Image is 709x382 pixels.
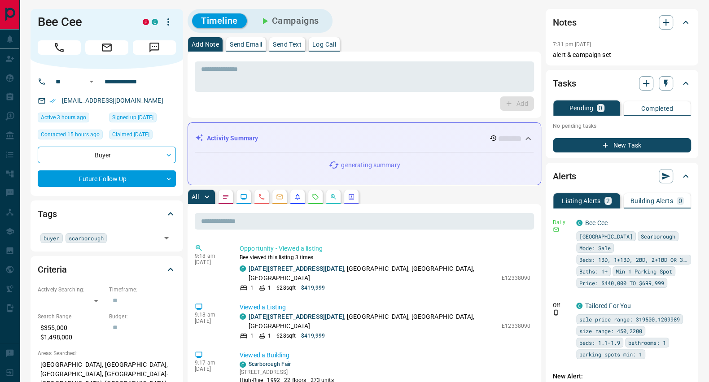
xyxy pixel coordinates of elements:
p: Viewed a Building [240,351,530,360]
p: 9:17 am [195,360,226,366]
p: alert & campaign set [553,50,691,60]
p: Daily [553,218,571,226]
svg: Email [553,226,559,233]
svg: Listing Alerts [294,193,301,200]
h2: Notes [553,15,576,30]
p: [DATE] [195,259,226,265]
p: Listing Alerts [562,198,601,204]
p: , [GEOGRAPHIC_DATA], [GEOGRAPHIC_DATA], [GEOGRAPHIC_DATA] [249,264,497,283]
span: sale price range: 319500,1209989 [579,315,680,324]
div: Activity Summary [195,130,534,147]
div: Mon Aug 18 2025 [38,113,105,125]
button: New Task [553,138,691,152]
div: Buyer [38,147,176,163]
svg: Opportunities [330,193,337,200]
div: Sat Aug 09 2025 [109,113,176,125]
p: All [192,194,199,200]
div: condos.ca [576,303,582,309]
p: Opportunity - Viewed a listing [240,244,530,253]
div: Sun Aug 17 2025 [38,130,105,142]
span: scarborough [69,234,104,243]
span: parking spots min: 1 [579,350,642,359]
p: New Alert: [553,372,691,381]
p: 1 [268,284,271,292]
button: Timeline [192,13,247,28]
svg: Lead Browsing Activity [240,193,247,200]
a: [DATE][STREET_ADDRESS][DATE] [249,313,344,320]
p: 9:18 am [195,312,226,318]
span: beds: 1.1-1.9 [579,338,620,347]
h1: Bee Cee [38,15,129,29]
a: [DATE][STREET_ADDRESS][DATE] [249,265,344,272]
button: Campaigns [250,13,328,28]
p: 7:31 pm [DATE] [553,41,591,48]
div: Criteria [38,259,176,280]
p: Send Email [230,41,262,48]
button: Open [160,232,173,244]
p: 2 [606,198,610,204]
p: Areas Searched: [38,349,176,357]
a: Bee Cee [585,219,608,226]
svg: Notes [222,193,229,200]
p: $419,999 [301,332,325,340]
p: Pending [569,105,593,111]
p: [DATE] [195,366,226,372]
p: [STREET_ADDRESS] [240,368,334,376]
p: No pending tasks [553,119,691,133]
div: Tags [38,203,176,225]
span: Price: $440,000 TO $699,999 [579,278,664,287]
p: 0 [599,105,602,111]
p: [DATE] [195,318,226,324]
span: bathrooms: 1 [628,338,666,347]
h2: Tasks [553,76,576,91]
p: Completed [641,105,673,112]
p: E12338090 [502,274,530,282]
p: Timeframe: [109,286,176,294]
div: Notes [553,12,691,33]
p: 1 [250,284,254,292]
a: [EMAIL_ADDRESS][DOMAIN_NAME] [62,97,163,104]
div: Future Follow Up [38,170,176,187]
svg: Push Notification Only [553,309,559,316]
a: Scarborough Fair [249,361,291,367]
p: Search Range: [38,313,105,321]
p: Activity Summary [207,134,258,143]
h2: Tags [38,207,57,221]
p: $419,999 [301,284,325,292]
span: Min 1 Parking Spot [616,267,672,276]
h2: Criteria [38,262,67,277]
p: generating summary [341,161,400,170]
p: , [GEOGRAPHIC_DATA], [GEOGRAPHIC_DATA], [GEOGRAPHIC_DATA] [249,312,497,331]
div: Tasks [553,73,691,94]
p: Off [553,301,571,309]
span: Active 3 hours ago [41,113,86,122]
p: Send Text [273,41,302,48]
div: condos.ca [240,313,246,320]
span: size range: 450,2200 [579,326,642,335]
p: E12338090 [502,322,530,330]
div: condos.ca [240,361,246,368]
p: 1 [268,332,271,340]
span: Baths: 1+ [579,267,608,276]
h2: Alerts [553,169,576,183]
p: Add Note [192,41,219,48]
p: 9:18 am [195,253,226,259]
span: Scarborough [641,232,675,241]
p: Actively Searching: [38,286,105,294]
div: property.ca [143,19,149,25]
span: [GEOGRAPHIC_DATA] [579,232,633,241]
svg: Emails [276,193,283,200]
span: Beds: 1BD, 1+1BD, 2BD, 2+1BD OR 3BD+ [579,255,688,264]
p: Bee viewed this listing 3 times [240,253,530,261]
svg: Requests [312,193,319,200]
span: Claimed [DATE] [112,130,149,139]
span: Call [38,40,81,55]
p: Viewed a Listing [240,303,530,312]
span: Mode: Sale [579,243,611,252]
svg: Calls [258,193,265,200]
div: condos.ca [152,19,158,25]
svg: Email Verified [49,98,56,104]
p: 628 sqft [276,332,296,340]
div: condos.ca [576,220,582,226]
p: 1 [250,332,254,340]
